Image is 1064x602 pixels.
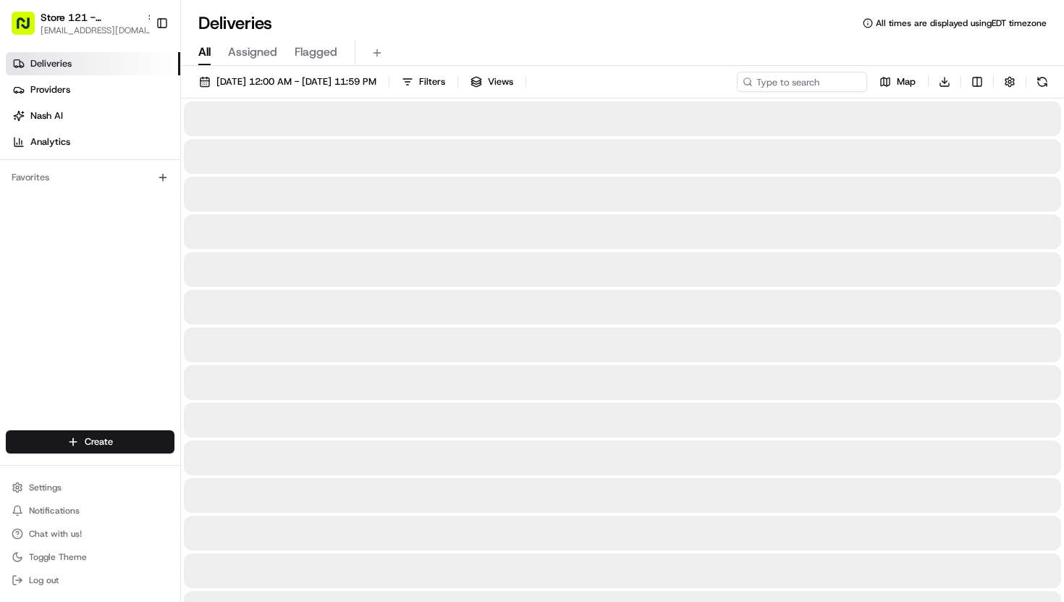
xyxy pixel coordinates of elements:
[419,75,445,88] span: Filters
[228,43,277,61] span: Assigned
[6,52,180,75] a: Deliveries
[85,435,113,448] span: Create
[29,574,59,586] span: Log out
[29,551,87,563] span: Toggle Theme
[6,78,180,101] a: Providers
[30,109,63,122] span: Nash AI
[198,43,211,61] span: All
[897,75,916,88] span: Map
[6,104,180,127] a: Nash AI
[41,10,140,25] button: Store 121 - [GEOGRAPHIC_DATA] (Just Salad)
[216,75,376,88] span: [DATE] 12:00 AM - [DATE] 11:59 PM
[6,130,180,154] a: Analytics
[6,501,174,521] button: Notifications
[395,72,452,92] button: Filters
[30,83,70,96] span: Providers
[6,166,174,189] div: Favorites
[193,72,383,92] button: [DATE] 12:00 AM - [DATE] 11:59 PM
[737,72,867,92] input: Type to search
[41,25,156,36] button: [EMAIL_ADDRESS][DOMAIN_NAME]
[295,43,337,61] span: Flagged
[876,17,1047,29] span: All times are displayed using EDT timezone
[198,12,272,35] h1: Deliveries
[6,6,150,41] button: Store 121 - [GEOGRAPHIC_DATA] (Just Salad)[EMAIL_ADDRESS][DOMAIN_NAME]
[6,547,174,567] button: Toggle Theme
[6,524,174,544] button: Chat with us!
[30,57,72,70] span: Deliveries
[873,72,922,92] button: Map
[6,477,174,498] button: Settings
[6,430,174,453] button: Create
[30,135,70,149] span: Analytics
[488,75,513,88] span: Views
[6,570,174,590] button: Log out
[29,505,80,517] span: Notifications
[29,528,82,540] span: Chat with us!
[464,72,520,92] button: Views
[1032,72,1052,92] button: Refresh
[29,482,62,493] span: Settings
